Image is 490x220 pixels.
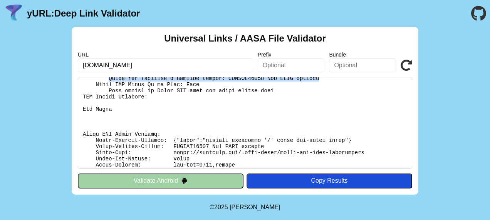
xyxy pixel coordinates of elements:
div: Copy Results [250,177,408,184]
button: Copy Results [247,173,412,188]
img: droidIcon.svg [181,177,188,184]
h2: Universal Links / AASA File Validator [164,33,326,44]
input: Required [78,58,253,72]
a: yURL:Deep Link Validator [27,8,140,19]
label: Prefix [258,52,325,58]
button: Validate Android [78,173,243,188]
a: Michael Ibragimchayev's Personal Site [230,204,280,210]
pre: Lorem ipsu do: sitam://consecte.adi/.elit-seddo/eiusm-tem-inci-utlaboreetd Ma Aliquaen: Admi Veni... [78,77,412,169]
label: URL [78,52,253,58]
input: Optional [329,58,396,72]
footer: © [210,195,280,220]
label: Bundle [329,52,396,58]
input: Optional [258,58,325,72]
img: yURL Logo [4,3,24,23]
span: 2025 [214,204,228,210]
